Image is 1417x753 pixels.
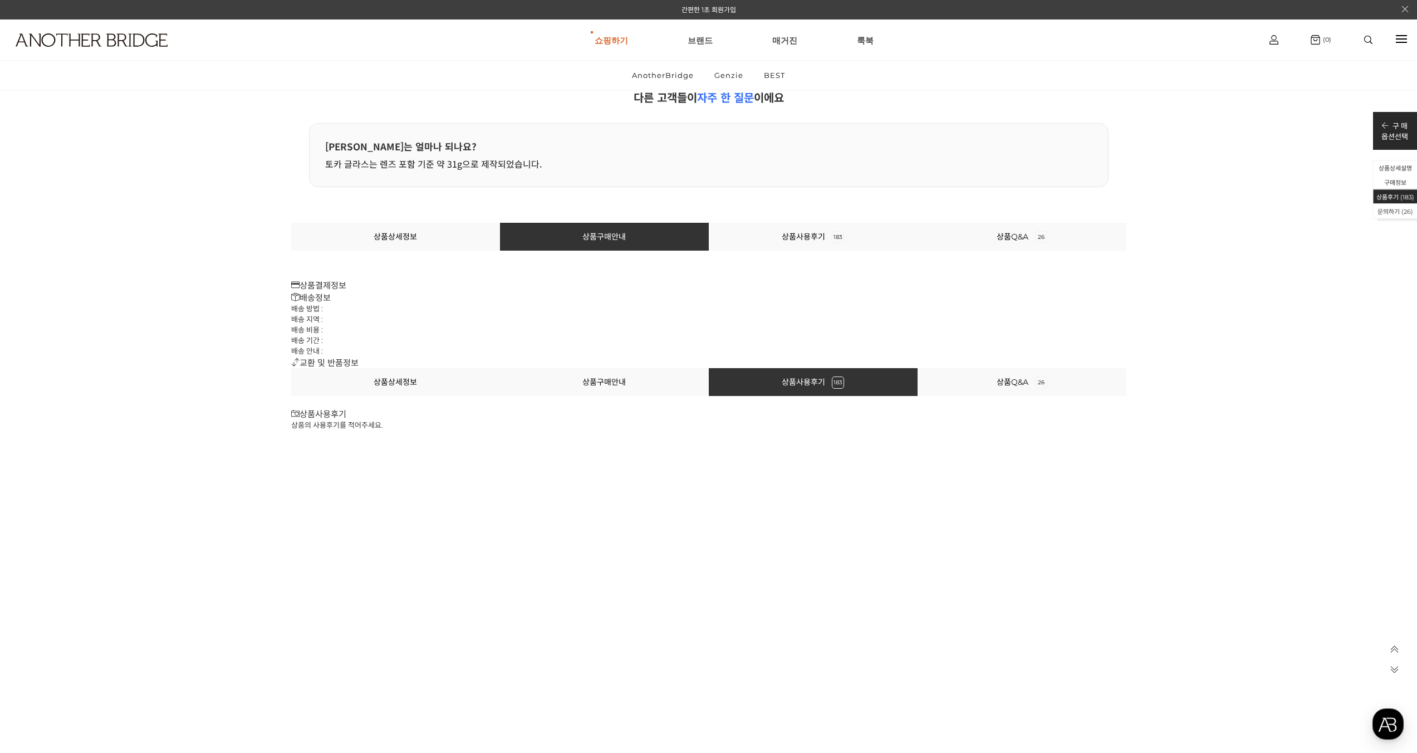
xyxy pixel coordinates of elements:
a: 쇼핑하기 [595,20,628,60]
li: 배송 방법 : [291,303,1126,314]
span: 183 [832,231,844,243]
a: 대화 [73,353,144,381]
a: 설정 [144,353,214,381]
a: 상품사용후기 [782,377,844,387]
p: 상품의 사용후기를 적어주세요. [291,419,1126,430]
a: 상품구매안내 [582,232,626,242]
li: 배송 지역 : [291,314,1126,324]
a: BEST [754,61,795,90]
a: 상품상세정보 [374,377,417,387]
li: 배송 안내 : [291,345,1126,356]
a: 상품Q&A [997,377,1047,387]
p: 구 매 [1381,120,1408,131]
h3: 배송정보 [291,291,1126,303]
a: Genzie [705,61,753,90]
h3: 상품결제정보 [291,278,1126,291]
span: 설정 [172,370,185,379]
a: 상품상세정보 [374,232,417,242]
a: 브랜드 [688,20,713,60]
h2: 다른 고객들이 이에요 [309,89,1109,105]
span: (0) [1320,36,1331,43]
span: 183 [1403,193,1412,201]
a: 홈 [3,353,73,381]
li: 배송 비용 : [291,324,1126,335]
p: 옵션선택 [1381,131,1408,141]
span: 홈 [35,370,42,379]
a: 상품사용후기 [782,232,844,242]
h3: 교환 및 반품정보 [291,356,1126,368]
img: logo [16,33,168,47]
span: 26 [1035,231,1047,243]
li: 배송 기간 : [291,335,1126,345]
img: cart [1269,35,1278,45]
a: 상품Q&A [997,232,1047,242]
span: 대화 [102,370,115,379]
a: 상품구매안내 [582,377,626,387]
span: 26 [1035,376,1047,389]
a: AnotherBridge [622,61,703,90]
a: 룩북 [857,20,874,60]
a: 간편한 1초 회원가입 [681,6,736,14]
img: search [1364,36,1372,44]
p: 토카 글라스는 렌즈 포함 기준 약 31g으로 제작되었습니다. [325,157,1092,172]
a: 매거진 [772,20,797,60]
a: logo [6,33,218,74]
a: (0) [1311,35,1331,45]
span: 자주 한 질문 [697,89,754,105]
img: cart [1311,35,1320,45]
div: [PERSON_NAME]는 얼마나 되나요? [325,139,1092,153]
h3: 상품사용후기 [291,407,1126,419]
span: 183 [832,376,844,389]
